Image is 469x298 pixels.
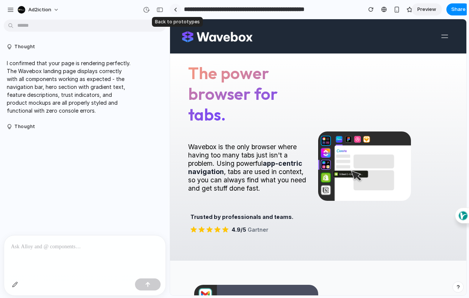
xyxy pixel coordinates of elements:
span: The power browser for tabs. [18,43,108,105]
span: Preview [417,6,436,13]
button: ad2iction [15,4,63,16]
p: 4.9/5 [61,206,76,215]
p: I confirmed that your page is rendering perfectly. The Wavebox landing page displays correctly wi... [7,59,133,115]
p: Wavebox is the only browser where having too many tabs just isn't a problem. Using powerful , tab... [18,124,139,173]
p: Gartner [78,206,98,215]
img: Welcome to Wavebox [12,10,83,25]
img: Built on Chromium - what makes Wavebox, Wavebox? [148,112,241,182]
h3: Trusted by professionals and teams. [20,194,137,202]
a: Preview [412,3,442,15]
div: Back to prototypes [152,17,203,27]
span: Share [451,6,466,13]
span: ad2iction [28,6,51,14]
span: app-centric navigation [18,140,132,156]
